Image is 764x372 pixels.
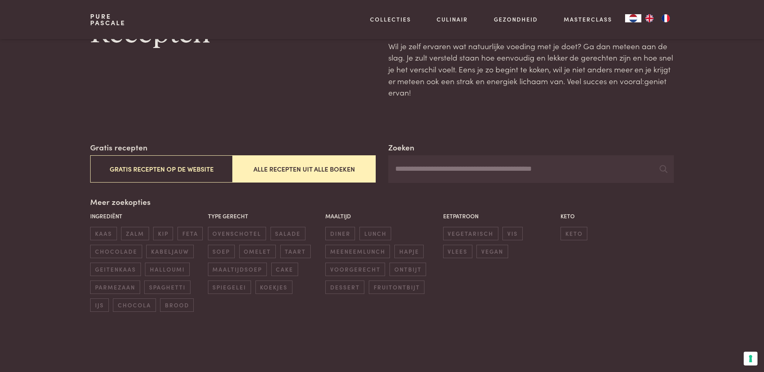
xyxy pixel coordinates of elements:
p: Eetpatroon [443,212,556,220]
a: Culinair [437,15,468,24]
a: Gezondheid [494,15,538,24]
span: vis [502,227,522,240]
span: vlees [443,245,472,258]
span: kaas [90,227,117,240]
a: Collecties [370,15,411,24]
p: Maaltijd [325,212,439,220]
span: voorgerecht [325,263,385,276]
span: fruitontbijt [369,281,424,294]
button: Gratis recepten op de website [90,155,233,183]
span: parmezaan [90,281,140,294]
span: hapje [394,245,424,258]
span: geitenkaas [90,263,141,276]
p: Wil je zelf ervaren wat natuurlijke voeding met je doet? Ga dan meteen aan de slag. Je zult verst... [388,40,673,98]
span: maaltijdsoep [208,263,267,276]
a: PurePascale [90,13,126,26]
p: Type gerecht [208,212,321,220]
span: vegan [476,245,508,258]
span: kip [153,227,173,240]
a: EN [641,14,658,22]
span: diner [325,227,355,240]
ul: Language list [641,14,674,22]
span: ontbijt [390,263,426,276]
button: Uw voorkeuren voor toestemming voor trackingtechnologieën [744,352,758,365]
label: Zoeken [388,141,414,153]
p: Ingrediënt [90,212,203,220]
span: spaghetti [144,281,190,294]
span: spiegelei [208,281,251,294]
span: cake [271,263,298,276]
span: taart [280,245,311,258]
a: Masterclass [564,15,612,24]
button: Alle recepten uit alle boeken [233,155,375,183]
span: lunch [359,227,391,240]
div: Language [625,14,641,22]
span: soep [208,245,235,258]
a: FR [658,14,674,22]
span: ovenschotel [208,227,266,240]
span: koekjes [255,281,292,294]
p: Keto [561,212,674,220]
span: ijs [90,298,108,312]
span: halloumi [145,263,189,276]
span: kabeljauw [146,245,193,258]
span: salade [271,227,305,240]
span: zalm [121,227,149,240]
span: keto [561,227,587,240]
span: meeneemlunch [325,245,390,258]
aside: Language selected: Nederlands [625,14,674,22]
label: Gratis recepten [90,141,147,153]
span: dessert [325,281,364,294]
span: omelet [239,245,276,258]
a: NL [625,14,641,22]
span: chocolade [90,245,142,258]
span: feta [177,227,203,240]
span: brood [160,298,194,312]
span: vegetarisch [443,227,498,240]
span: chocola [113,298,156,312]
